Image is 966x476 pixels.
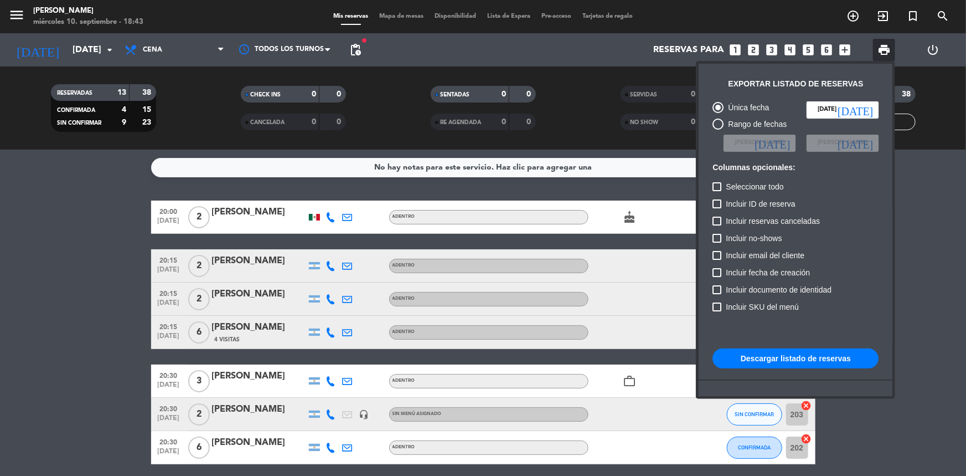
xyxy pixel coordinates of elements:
[726,283,831,296] span: Incluir documento de identidad
[724,101,769,114] div: Única fecha
[755,137,790,149] i: [DATE]
[726,180,783,193] span: Seleccionar todo
[726,214,820,228] span: Incluir reservas canceladas
[728,78,863,90] div: Exportar listado de reservas
[712,163,879,172] h6: Columnas opcionales:
[818,138,867,148] span: [PERSON_NAME]
[877,43,891,57] span: print
[726,197,795,211] span: Incluir ID de reserva
[735,138,784,148] span: [PERSON_NAME]
[726,266,810,279] span: Incluir fecha de creación
[726,232,782,245] span: Incluir no-shows
[724,118,787,131] div: Rango de fechas
[838,137,873,149] i: [DATE]
[361,37,368,44] span: fiber_manual_record
[838,104,873,115] i: [DATE]
[726,249,804,262] span: Incluir email del cliente
[712,349,879,368] button: Descargar listado de reservas
[726,300,799,314] span: Incluir SKU del menú
[349,43,362,57] span: pending_actions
